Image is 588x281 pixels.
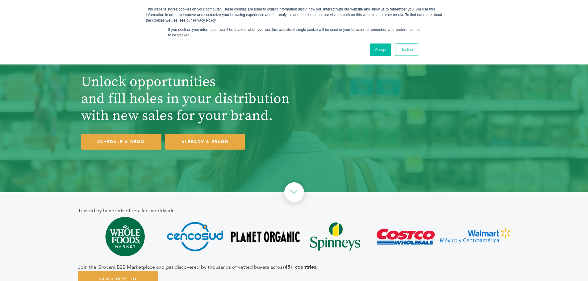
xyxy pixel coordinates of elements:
div: This website stores cookies on your computer. These cookies are used to collect information about... [146,6,442,23]
p: If you decline, your information won’t be tracked when you visit this website. A single cookie wi... [168,27,420,38]
a: SCHEDULE A DEMO [81,134,161,150]
a: ALREADY A BRAND [165,134,245,150]
a: Decline [395,43,418,56]
h1: Unlock opportunities and fill holes in your distribution with new sales for your brand. [81,74,291,125]
a: Accept [370,43,392,56]
b: 45+ countries [285,264,316,271]
div: Join the Grovara B2B Marketplace and get discovered by thousands of vetted buyers across . [78,263,510,271]
div: Trusted by hundreds of retailers worldwide [78,207,510,214]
